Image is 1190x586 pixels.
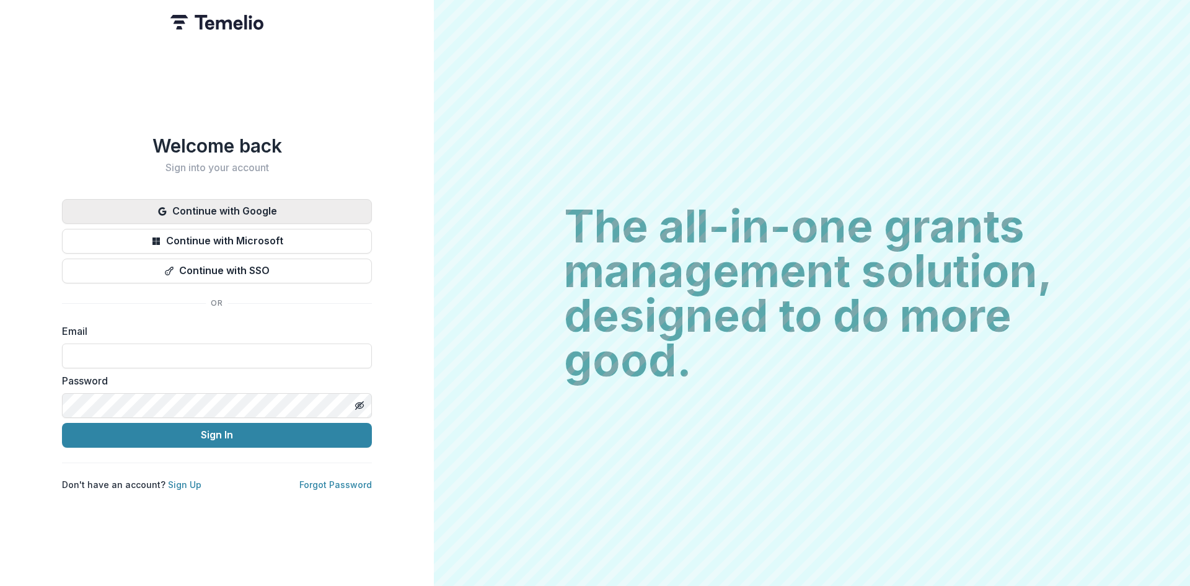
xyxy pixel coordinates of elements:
button: Toggle password visibility [350,396,369,415]
h1: Welcome back [62,135,372,157]
a: Forgot Password [299,479,372,490]
h2: Sign into your account [62,162,372,174]
p: Don't have an account? [62,478,201,491]
button: Continue with Google [62,199,372,224]
button: Continue with SSO [62,259,372,283]
img: Temelio [170,15,263,30]
button: Continue with Microsoft [62,229,372,254]
button: Sign In [62,423,372,448]
label: Email [62,324,364,339]
label: Password [62,373,364,388]
a: Sign Up [168,479,201,490]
